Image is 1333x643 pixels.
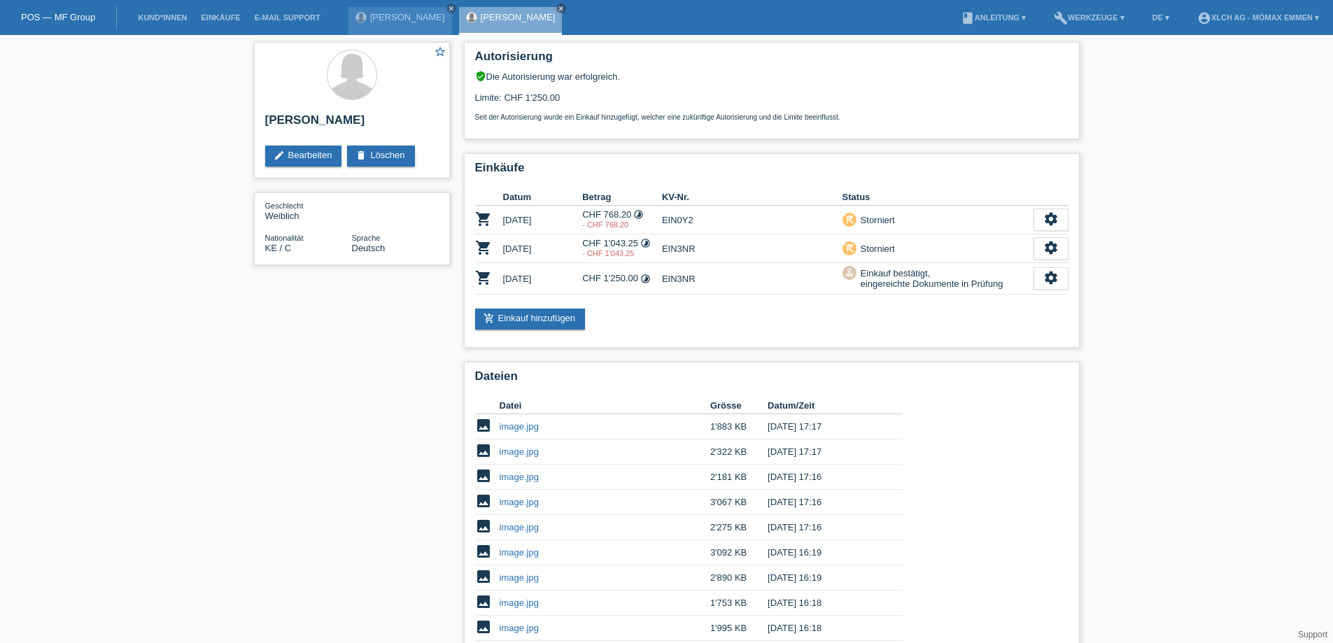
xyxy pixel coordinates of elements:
[265,146,342,167] a: editBearbeiten
[768,465,882,490] td: [DATE] 17:16
[640,238,651,248] i: 12 Raten
[768,565,882,591] td: [DATE] 16:19
[1145,13,1176,22] a: DE ▾
[475,82,1068,121] div: Limite: CHF 1'250.00
[481,12,556,22] a: [PERSON_NAME]
[475,239,492,256] i: POSP00026557
[475,309,586,330] a: add_shopping_cartEinkauf hinzufügen
[582,206,662,234] td: CHF 768.20
[475,113,1068,121] p: Seit der Autorisierung wurde ein Einkauf hinzugefügt, welcher eine zukünftige Autorisierung und d...
[355,150,367,161] i: delete
[248,13,327,22] a: E-Mail Support
[503,234,583,263] td: [DATE]
[1043,211,1059,227] i: settings
[633,209,644,220] i: 12 Raten
[845,214,854,224] i: remove_shopping_cart
[352,243,386,253] span: Deutsch
[500,497,539,507] a: image.jpg
[21,12,95,22] a: POS — MF Group
[500,623,539,633] a: image.jpg
[710,490,768,515] td: 3'067 KB
[503,189,583,206] th: Datum
[475,593,492,610] i: image
[434,45,446,60] a: star_border
[475,50,1068,71] h2: Autorisierung
[500,397,710,414] th: Datei
[582,234,662,263] td: CHF 1'043.25
[500,421,539,432] a: image.jpg
[1197,11,1211,25] i: account_circle
[352,234,381,242] span: Sprache
[768,616,882,641] td: [DATE] 16:18
[370,12,445,22] a: [PERSON_NAME]
[500,598,539,608] a: image.jpg
[1054,11,1068,25] i: build
[768,591,882,616] td: [DATE] 16:18
[558,5,565,12] i: close
[265,243,292,253] span: Kenia / C / 27.08.2004
[265,200,352,221] div: Weiblich
[710,515,768,540] td: 2'275 KB
[582,189,662,206] th: Betrag
[710,414,768,439] td: 1'883 KB
[710,397,768,414] th: Grösse
[475,71,1068,82] div: Die Autorisierung war erfolgreich.
[500,522,539,532] a: image.jpg
[845,243,854,253] i: remove_shopping_cart
[1043,240,1059,255] i: settings
[768,515,882,540] td: [DATE] 17:16
[500,547,539,558] a: image.jpg
[710,616,768,641] td: 1'995 KB
[768,397,882,414] th: Datum/Zeit
[768,414,882,439] td: [DATE] 17:17
[347,146,414,167] a: deleteLöschen
[475,417,492,434] i: image
[582,220,662,229] div: 24.03.2025 / KUNDE HAT ALLES BAR BEZAHLT ANDER KV
[710,565,768,591] td: 2'890 KB
[194,13,247,22] a: Einkäufe
[503,206,583,234] td: [DATE]
[662,206,842,234] td: EIN0Y2
[662,263,842,295] td: EIN3NR
[475,269,492,286] i: POSP00026656
[856,241,895,256] div: Storniert
[1190,13,1326,22] a: account_circleXLCH AG - Mömax Emmen ▾
[845,267,854,277] i: approval
[710,439,768,465] td: 2'322 KB
[475,467,492,484] i: image
[265,202,304,210] span: Geschlecht
[710,465,768,490] td: 2'181 KB
[475,71,486,82] i: verified_user
[582,249,662,257] div: 26.08.2025 / NEUER BETRAG GLEICHER KV
[500,446,539,457] a: image.jpg
[131,13,194,22] a: Kund*innen
[768,439,882,465] td: [DATE] 17:17
[582,263,662,295] td: CHF 1'250.00
[446,3,456,13] a: close
[475,543,492,560] i: image
[484,313,495,324] i: add_shopping_cart
[768,540,882,565] td: [DATE] 16:19
[475,518,492,535] i: image
[265,234,304,242] span: Nationalität
[856,213,895,227] div: Storniert
[662,189,842,206] th: KV-Nr.
[434,45,446,58] i: star_border
[448,5,455,12] i: close
[500,472,539,482] a: image.jpg
[265,113,439,134] h2: [PERSON_NAME]
[710,540,768,565] td: 3'092 KB
[475,493,492,509] i: image
[475,161,1068,182] h2: Einkäufe
[503,263,583,295] td: [DATE]
[710,591,768,616] td: 1'753 KB
[475,442,492,459] i: image
[662,234,842,263] td: EIN3NR
[500,572,539,583] a: image.jpg
[556,3,566,13] a: close
[856,266,1003,291] div: Einkauf bestätigt, eingereichte Dokumente in Prüfung
[954,13,1033,22] a: bookAnleitung ▾
[475,619,492,635] i: image
[475,211,492,227] i: POSP00019201
[768,490,882,515] td: [DATE] 17:16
